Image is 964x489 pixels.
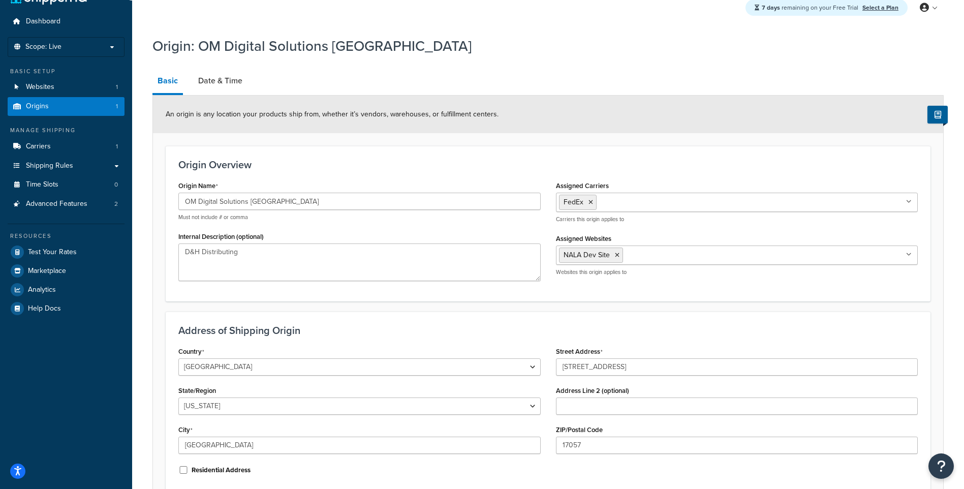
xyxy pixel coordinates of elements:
[178,213,541,221] p: Must not include # or comma
[927,106,948,124] button: Show Help Docs
[166,109,499,119] span: An origin is any location your products ship from, whether it’s vendors, warehouses, or fulfillme...
[762,3,860,12] span: remaining on your Free Trial
[178,233,264,240] label: Internal Description (optional)
[8,78,125,97] li: Websites
[556,387,629,394] label: Address Line 2 (optional)
[26,200,87,208] span: Advanced Features
[564,250,610,260] span: NALA Dev Site
[178,182,218,190] label: Origin Name
[152,69,183,95] a: Basic
[8,97,125,116] li: Origins
[862,3,898,12] a: Select a Plan
[8,67,125,76] div: Basic Setup
[8,175,125,194] li: Time Slots
[25,43,61,51] span: Scope: Live
[116,142,118,151] span: 1
[928,453,954,479] button: Open Resource Center
[26,142,51,151] span: Carriers
[178,243,541,281] textarea: D&H Distributing
[556,268,918,276] p: Websites this origin applies to
[8,137,125,156] a: Carriers1
[28,304,61,313] span: Help Docs
[556,235,611,242] label: Assigned Websites
[8,195,125,213] li: Advanced Features
[8,262,125,280] a: Marketplace
[8,281,125,299] a: Analytics
[192,466,251,475] label: Residential Address
[556,426,603,434] label: ZIP/Postal Code
[8,157,125,175] a: Shipping Rules
[26,180,58,189] span: Time Slots
[26,102,49,111] span: Origins
[8,232,125,240] div: Resources
[26,83,54,91] span: Websites
[28,248,77,257] span: Test Your Rates
[556,182,609,190] label: Assigned Carriers
[178,159,918,170] h3: Origin Overview
[8,12,125,31] a: Dashboard
[26,162,73,170] span: Shipping Rules
[8,243,125,261] a: Test Your Rates
[8,137,125,156] li: Carriers
[8,195,125,213] a: Advanced Features2
[178,426,193,434] label: City
[8,126,125,135] div: Manage Shipping
[556,348,603,356] label: Street Address
[116,83,118,91] span: 1
[178,348,204,356] label: Country
[152,36,931,56] h1: Origin: OM Digital Solutions [GEOGRAPHIC_DATA]
[114,200,118,208] span: 2
[762,3,780,12] strong: 7 days
[114,180,118,189] span: 0
[8,78,125,97] a: Websites1
[193,69,247,93] a: Date & Time
[178,387,216,394] label: State/Region
[8,175,125,194] a: Time Slots0
[28,286,56,294] span: Analytics
[556,216,918,223] p: Carriers this origin applies to
[178,325,918,336] h3: Address of Shipping Origin
[564,197,583,207] span: FedEx
[26,17,60,26] span: Dashboard
[8,97,125,116] a: Origins1
[28,267,66,276] span: Marketplace
[116,102,118,111] span: 1
[8,299,125,318] a: Help Docs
